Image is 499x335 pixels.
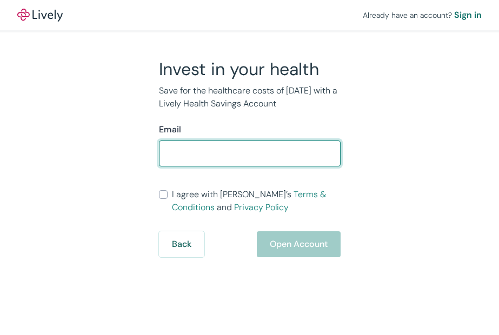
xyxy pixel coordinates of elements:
div: Already have an account? [363,9,482,22]
span: I agree with [PERSON_NAME]’s and [172,188,341,214]
p: Save for the healthcare costs of [DATE] with a Lively Health Savings Account [159,84,341,110]
a: LivelyLively [17,9,63,22]
img: Lively [17,9,63,22]
a: Privacy Policy [234,202,289,213]
a: Sign in [454,9,482,22]
button: Back [159,231,204,257]
h2: Invest in your health [159,58,341,80]
label: Email [159,123,181,136]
